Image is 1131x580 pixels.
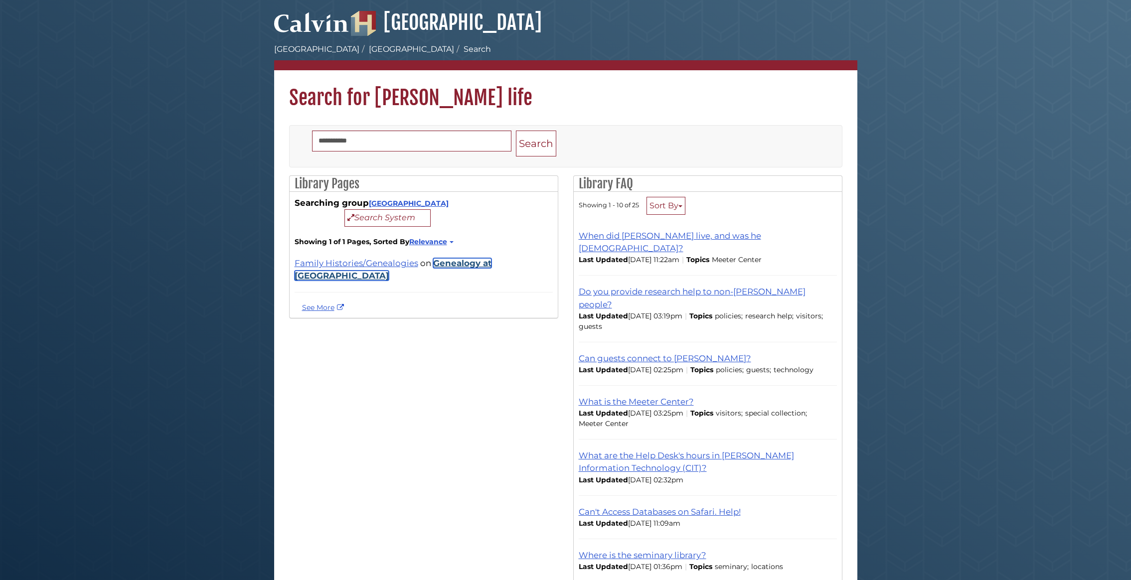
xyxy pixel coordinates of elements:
[295,197,553,227] div: Searching group
[302,303,346,312] a: See more calvin life results
[716,365,816,374] ul: Topics
[579,365,628,374] span: Last Updated
[274,23,349,32] a: Calvin University
[579,409,809,428] ul: Topics
[579,450,794,473] a: What are the Help Desk's hours in [PERSON_NAME] Information Technology (CIT)?
[516,131,556,157] button: Search
[579,311,825,331] ul: Topics
[369,44,454,54] a: [GEOGRAPHIC_DATA]
[579,255,679,264] span: [DATE] 11:22am
[716,408,745,419] li: visitors;
[420,258,431,268] span: on
[746,365,774,375] li: guests;
[274,43,857,70] nav: breadcrumb
[579,562,682,571] span: [DATE] 01:36pm
[682,562,689,571] span: |
[274,44,359,54] a: [GEOGRAPHIC_DATA]
[579,365,683,374] span: [DATE] 02:25pm
[579,321,605,332] li: guests
[409,237,452,246] a: Relevance
[715,311,745,321] li: policies;
[274,70,857,110] h1: Search for [PERSON_NAME] life
[579,409,628,418] span: Last Updated
[579,519,628,528] span: Last Updated
[579,409,683,418] span: [DATE] 03:25pm
[274,8,349,36] img: Calvin
[774,365,816,375] li: technology
[344,209,431,227] button: Search System
[579,475,628,484] span: Last Updated
[351,10,542,35] a: [GEOGRAPHIC_DATA]
[579,475,683,484] span: [DATE] 02:32pm
[579,550,706,560] a: Where is the seminary library?
[715,562,786,571] ul: Topics
[745,311,796,321] li: research help;
[579,311,628,320] span: Last Updated
[715,562,751,572] li: seminary;
[745,408,809,419] li: special collection;
[690,365,713,374] span: Topics
[689,562,712,571] span: Topics
[579,231,761,253] a: When did [PERSON_NAME] live, and was he [DEMOGRAPHIC_DATA]?
[454,43,491,55] li: Search
[712,255,764,265] li: Meeter Center
[290,176,558,192] h2: Library Pages
[689,311,712,320] span: Topics
[579,519,680,528] span: [DATE] 11:09am
[683,365,690,374] span: |
[796,311,825,321] li: visitors;
[716,365,746,375] li: policies;
[686,255,709,264] span: Topics
[579,311,682,320] span: [DATE] 03:19pm
[579,419,631,429] li: Meeter Center
[579,562,628,571] span: Last Updated
[369,199,449,208] a: [GEOGRAPHIC_DATA]
[690,409,713,418] span: Topics
[579,201,639,209] span: Showing 1 - 10 of 25
[579,507,741,517] a: Can't Access Databases on Safari. Help!
[295,258,418,268] a: Family Histories/Genealogies
[574,176,842,192] h2: Library FAQ
[579,287,806,309] a: Do you provide research help to non-[PERSON_NAME] people?
[295,237,553,247] strong: Showing 1 of 1 Pages, Sorted By
[579,397,694,407] a: What is the Meeter Center?
[579,353,751,363] a: Can guests connect to [PERSON_NAME]?
[682,311,689,320] span: |
[646,197,685,215] button: Sort By
[683,409,690,418] span: |
[751,562,786,572] li: locations
[712,255,764,264] ul: Topics
[579,255,628,264] span: Last Updated
[679,255,686,264] span: |
[295,258,491,281] a: Genealogy at [GEOGRAPHIC_DATA]
[351,11,376,36] img: Hekman Library Logo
